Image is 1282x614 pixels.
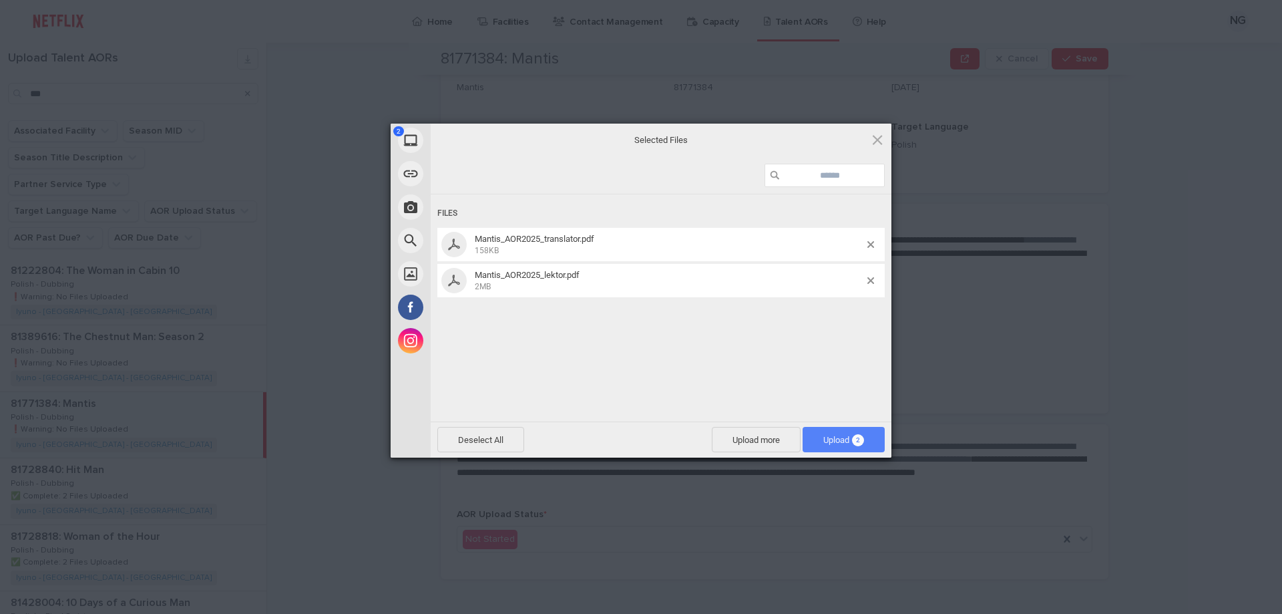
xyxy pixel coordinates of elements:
[823,435,864,445] span: Upload
[391,291,551,324] div: Facebook
[391,257,551,291] div: Unsplash
[391,324,551,357] div: Instagram
[393,126,404,136] span: 2
[475,234,594,244] span: Mantis_AOR2025_translator.pdf
[475,282,491,291] span: 2MB
[391,124,551,157] div: My Device
[471,234,867,256] span: Mantis_AOR2025_translator.pdf
[527,134,795,146] span: Selected Files
[391,190,551,224] div: Take Photo
[391,224,551,257] div: Web Search
[475,246,499,255] span: 158KB
[475,270,580,280] span: Mantis_AOR2025_lektor.pdf
[437,201,885,226] div: Files
[391,157,551,190] div: Link (URL)
[803,427,885,452] span: Upload
[471,270,867,292] span: Mantis_AOR2025_lektor.pdf
[852,434,864,446] span: 2
[870,132,885,147] span: Click here or hit ESC to close picker
[437,427,524,452] span: Deselect All
[712,427,801,452] span: Upload more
